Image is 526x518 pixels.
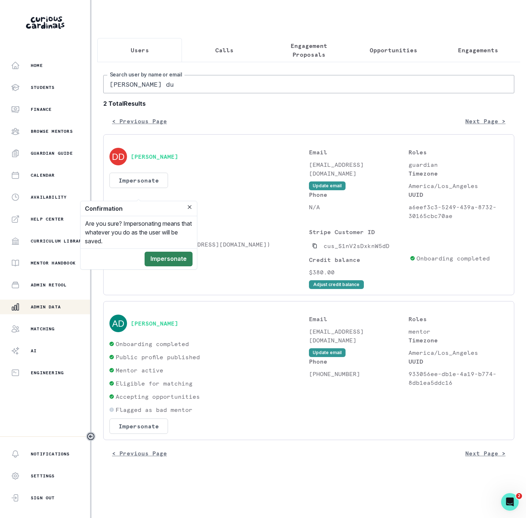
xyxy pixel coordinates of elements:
[86,432,96,441] button: Toggle sidebar
[31,216,64,222] p: Help Center
[116,339,189,348] p: Onboarding completed
[109,228,309,236] p: Students
[31,128,73,134] p: Browse Mentors
[409,190,508,199] p: UUID
[131,46,149,55] p: Users
[81,201,197,216] header: Confirmation
[409,369,508,387] p: 933056ee-db1e-4a19-b774-8db1ea5ddc16
[26,16,64,29] img: Curious Cardinals Logo
[456,446,514,461] button: Next Page >
[501,493,519,511] iframe: Intercom live chat
[309,240,321,252] button: Copied to clipboard
[273,41,345,59] p: Engagement Proposals
[109,240,309,249] p: [PERSON_NAME] ([EMAIL_ADDRESS][DOMAIN_NAME])
[31,150,73,156] p: Guardian Guide
[309,315,409,323] p: Email
[409,357,508,366] p: UUID
[31,63,43,68] p: Home
[370,46,417,55] p: Opportunities
[103,114,176,128] button: < Previous Page
[116,405,193,414] p: Flagged as bad mentor
[309,181,346,190] button: Update email
[409,348,508,357] p: America/Los_Angeles
[116,353,200,361] p: Public profile published
[215,46,234,55] p: Calls
[31,451,70,457] p: Notifications
[409,160,508,169] p: guardian
[31,282,67,288] p: Admin Retool
[309,369,409,378] p: [PHONE_NUMBER]
[31,172,55,178] p: Calendar
[116,366,163,375] p: Mentor active
[31,260,76,266] p: Mentor Handbook
[116,392,200,401] p: Accepting opportunities
[309,160,409,178] p: [EMAIL_ADDRESS][DOMAIN_NAME]
[309,280,364,289] button: Adjust credit balance
[409,181,508,190] p: America/Los_Angeles
[417,254,490,263] p: Onboarding completed
[31,348,37,354] p: AI
[309,348,346,357] button: Update email
[309,203,409,211] p: N/A
[109,418,168,434] button: Impersonate
[309,357,409,366] p: Phone
[516,493,522,499] span: 2
[109,315,127,332] img: svg
[31,326,55,332] p: Matching
[309,148,409,157] p: Email
[309,268,407,277] p: $380.00
[31,194,67,200] p: Availability
[103,99,514,108] b: 2 Total Results
[324,241,389,250] p: cus_S1nV2sDxknW5dD
[103,446,176,461] button: < Previous Page
[409,148,508,157] p: Roles
[458,46,498,55] p: Engagements
[31,304,61,310] p: Admin Data
[409,169,508,178] p: Timezone
[31,370,64,376] p: Engineering
[131,153,178,160] button: [PERSON_NAME]
[409,336,508,345] p: Timezone
[409,327,508,336] p: mentor
[31,238,85,244] p: Curriculum Library
[309,255,407,264] p: Credit balance
[456,114,514,128] button: Next Page >
[109,148,127,165] img: svg
[185,203,194,211] button: Close
[409,315,508,323] p: Roles
[131,320,178,327] button: [PERSON_NAME]
[309,228,407,236] p: Stripe Customer ID
[109,173,168,188] button: Impersonate
[81,216,197,248] div: Are you sure? Impersonating means that whatever you do as the user will be saved.
[31,495,55,501] p: Sign Out
[31,85,55,90] p: Students
[309,327,409,345] p: [EMAIL_ADDRESS][DOMAIN_NAME]
[145,252,193,266] button: Impersonate
[31,106,52,112] p: Finance
[31,473,55,479] p: Settings
[309,190,409,199] p: Phone
[409,203,508,220] p: a6eef3c3-5249-439a-8732-30165cbc70ae
[116,379,193,388] p: Eligible for matching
